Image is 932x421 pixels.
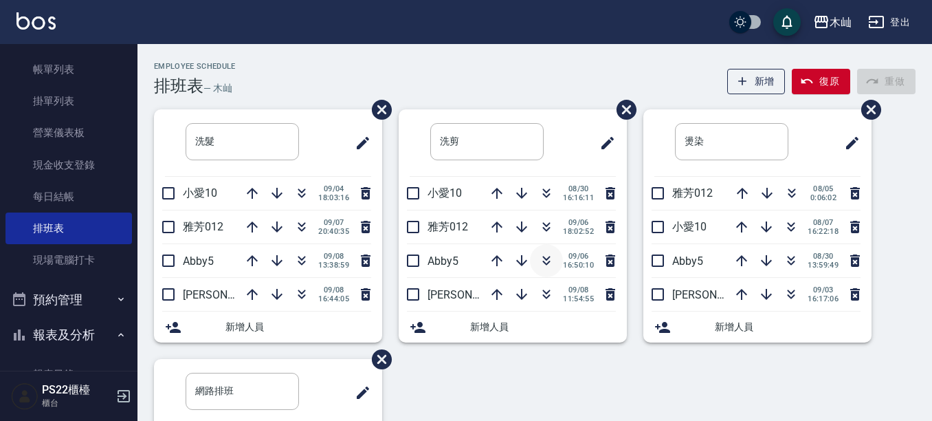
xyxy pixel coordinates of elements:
[399,312,627,343] div: 新增人員
[727,69,786,94] button: 新增
[430,123,544,160] input: 排版標題
[563,184,594,193] span: 08/30
[154,62,236,71] h2: Employee Schedule
[42,383,112,397] h5: PS22櫃檯
[563,294,594,303] span: 11:54:55
[346,376,371,409] span: 修改班表的標題
[808,218,839,227] span: 08/07
[318,261,349,270] span: 13:38:59
[830,14,852,31] div: 木屾
[808,184,839,193] span: 08/05
[362,339,394,380] span: 刪除班表
[318,285,349,294] span: 09/08
[563,261,594,270] span: 16:50:10
[563,193,594,202] span: 16:16:11
[606,89,639,130] span: 刪除班表
[643,312,872,343] div: 新增人員
[808,294,839,303] span: 16:17:06
[808,261,839,270] span: 13:59:49
[318,252,349,261] span: 09/08
[154,312,382,343] div: 新增人員
[773,8,801,36] button: save
[183,186,217,199] span: 小愛10
[203,81,232,96] h6: — 木屾
[672,186,713,199] span: 雅芳012
[5,358,132,390] a: 報表目錄
[675,123,788,160] input: 排版標題
[183,288,271,301] span: [PERSON_NAME]7
[428,255,458,268] span: Abby5
[5,149,132,181] a: 現金收支登錄
[563,252,594,261] span: 09/06
[5,244,132,276] a: 現場電腦打卡
[318,294,349,303] span: 16:44:05
[672,220,707,233] span: 小愛10
[5,317,132,353] button: 報表及分析
[5,282,132,318] button: 預約管理
[186,123,299,160] input: 排版標題
[808,252,839,261] span: 08/30
[851,89,883,130] span: 刪除班表
[11,382,38,410] img: Person
[591,127,616,160] span: 修改班表的標題
[470,320,616,334] span: 新增人員
[563,227,594,236] span: 18:02:52
[836,127,861,160] span: 修改班表的標題
[5,181,132,213] a: 每日結帳
[183,255,214,268] span: Abby5
[863,10,916,35] button: 登出
[318,184,349,193] span: 09/04
[225,320,371,334] span: 新增人員
[16,12,56,30] img: Logo
[318,218,349,227] span: 09/07
[672,255,703,268] span: Abby5
[792,69,850,94] button: 復原
[5,54,132,85] a: 帳單列表
[808,285,839,294] span: 09/03
[154,76,203,96] h3: 排班表
[808,193,839,202] span: 0:06:02
[318,227,349,236] span: 20:40:35
[715,320,861,334] span: 新增人員
[5,117,132,149] a: 營業儀表板
[42,397,112,409] p: 櫃台
[808,8,857,36] button: 木屾
[672,288,761,301] span: [PERSON_NAME]7
[5,85,132,117] a: 掛單列表
[428,186,462,199] span: 小愛10
[563,285,594,294] span: 09/08
[186,373,299,410] input: 排版標題
[428,220,468,233] span: 雅芳012
[5,213,132,244] a: 排班表
[362,89,394,130] span: 刪除班表
[183,220,223,233] span: 雅芳012
[428,288,516,301] span: [PERSON_NAME]7
[318,193,349,202] span: 18:03:16
[808,227,839,236] span: 16:22:18
[346,127,371,160] span: 修改班表的標題
[563,218,594,227] span: 09/06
